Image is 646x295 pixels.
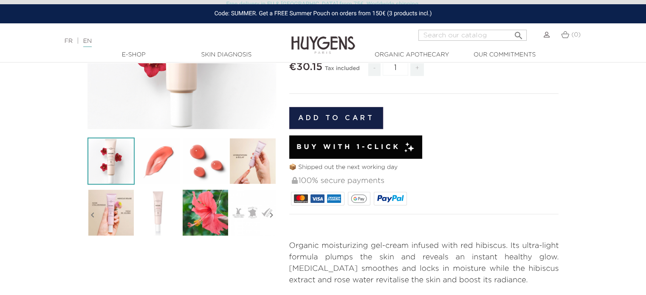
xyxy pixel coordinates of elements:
[184,51,269,59] a: Skin Diagnosis
[370,51,454,59] a: Organic Apothecary
[310,194,324,203] img: VISA
[87,138,135,185] img: Plump & Glow Gel Cream
[571,32,581,38] span: (0)
[410,61,424,76] span: +
[91,51,176,59] a: E-Shop
[368,61,380,76] span: -
[83,38,92,47] a: EN
[292,177,298,184] img: 100% secure payments
[289,62,323,72] span: €30.15
[289,240,559,286] p: Organic moisturizing gel-cream infused with red hibiscus. Its ultra-light formula plumps the skin...
[60,36,263,46] div: |
[511,27,526,39] button: 
[291,22,355,55] img: Huygens
[291,172,559,190] div: 100% secure payments
[325,59,360,82] div: Tax included
[327,194,341,203] img: AMEX
[289,107,384,129] button: Add to cart
[87,194,98,236] i: 
[289,163,559,172] p: 📦 Shipped out the next working day
[65,38,73,44] a: FR
[513,28,523,38] i: 
[418,30,527,41] input: Search
[266,194,276,236] i: 
[383,61,408,76] input: Quantity
[351,194,367,203] img: google_pay
[462,51,547,59] a: Our commitments
[294,194,308,203] img: MASTERCARD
